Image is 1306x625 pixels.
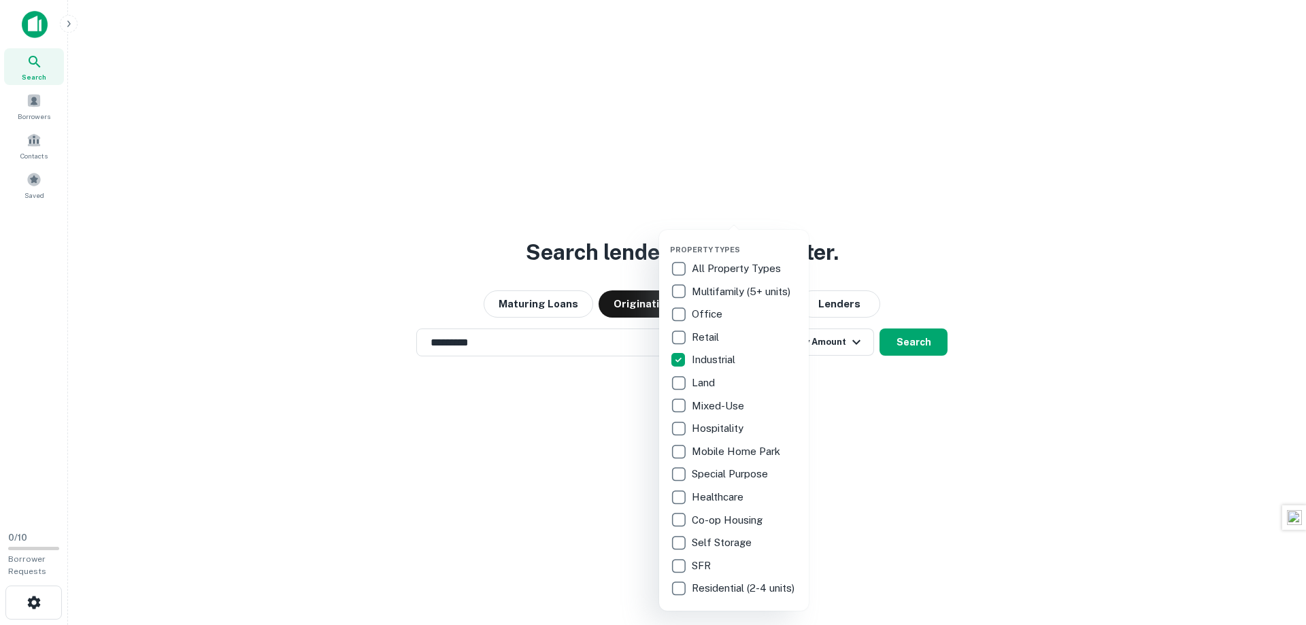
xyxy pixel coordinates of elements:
[692,512,765,528] p: Co-op Housing
[692,284,793,300] p: Multifamily (5+ units)
[692,398,747,414] p: Mixed-Use
[692,352,738,368] p: Industrial
[670,246,740,254] span: Property Types
[692,306,725,322] p: Office
[692,443,783,460] p: Mobile Home Park
[692,489,746,505] p: Healthcare
[692,260,784,277] p: All Property Types
[692,535,754,551] p: Self Storage
[1238,516,1306,581] iframe: Chat Widget
[692,375,718,391] p: Land
[692,420,746,437] p: Hospitality
[692,580,797,596] p: Residential (2-4 units)
[692,558,714,574] p: SFR
[692,466,771,482] p: Special Purpose
[692,329,722,345] p: Retail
